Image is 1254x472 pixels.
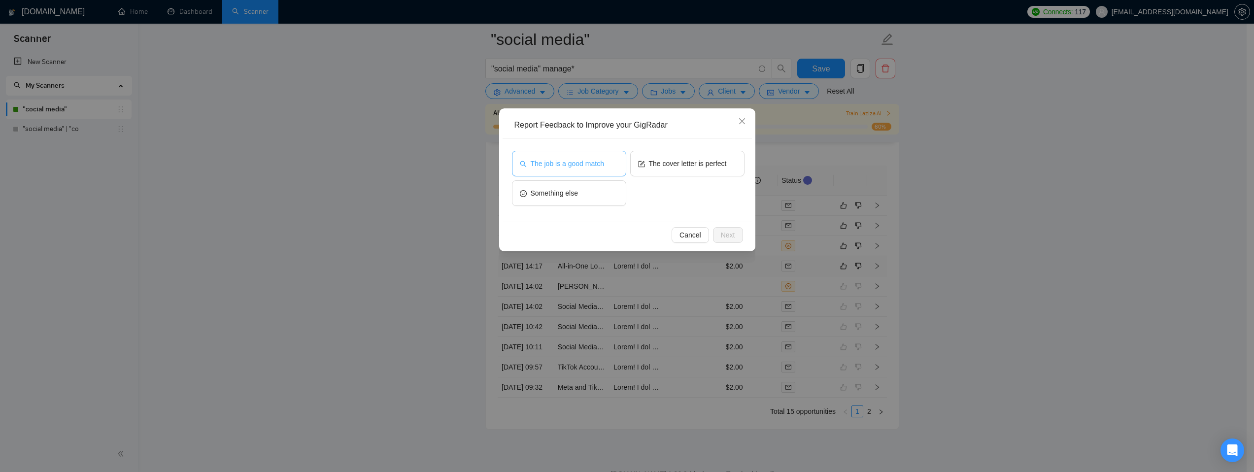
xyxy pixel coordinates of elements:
[649,158,727,169] span: The cover letter is perfect
[520,160,527,167] span: search
[531,188,578,199] span: Something else
[512,180,626,206] button: smileSomething else
[713,227,743,243] button: Next
[630,151,745,176] button: formThe cover letter is perfect
[738,117,746,125] span: close
[520,189,527,197] span: smile
[638,160,645,167] span: form
[512,151,626,176] button: searchThe job is a good match
[729,108,755,135] button: Close
[679,230,701,240] span: Cancel
[514,120,747,131] div: Report Feedback to Improve your GigRadar
[672,227,709,243] button: Cancel
[1220,438,1244,462] div: Open Intercom Messenger
[531,158,604,169] span: The job is a good match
